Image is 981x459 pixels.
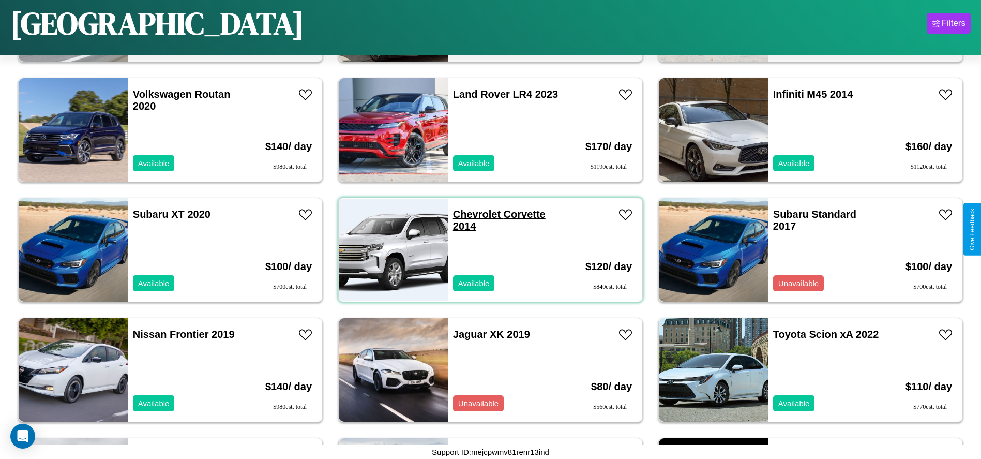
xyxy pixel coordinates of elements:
[927,13,971,34] button: Filters
[453,88,558,100] a: Land Rover LR4 2023
[905,283,952,291] div: $ 700 est. total
[453,329,530,340] a: Jaguar XK 2019
[265,250,312,283] h3: $ 100 / day
[265,283,312,291] div: $ 700 est. total
[585,163,632,171] div: $ 1190 est. total
[969,209,976,250] div: Give Feedback
[133,88,231,112] a: Volkswagen Routan 2020
[133,209,210,220] a: Subaru XT 2020
[905,130,952,163] h3: $ 160 / day
[778,396,810,410] p: Available
[265,403,312,411] div: $ 980 est. total
[585,250,632,283] h3: $ 120 / day
[265,371,312,403] h3: $ 140 / day
[905,250,952,283] h3: $ 100 / day
[773,329,879,340] a: Toyota Scion xA 2022
[591,403,632,411] div: $ 560 est. total
[458,396,499,410] p: Unavailable
[432,445,549,459] p: Support ID: mejcpwmv81renr13ind
[773,88,853,100] a: Infiniti M45 2014
[458,276,490,290] p: Available
[265,163,312,171] div: $ 980 est. total
[905,371,952,403] h3: $ 110 / day
[138,396,170,410] p: Available
[942,18,965,28] div: Filters
[778,276,819,290] p: Unavailable
[138,276,170,290] p: Available
[778,156,810,170] p: Available
[458,156,490,170] p: Available
[10,2,304,45] h1: [GEOGRAPHIC_DATA]
[138,156,170,170] p: Available
[10,424,35,449] div: Open Intercom Messenger
[773,209,856,232] a: Subaru Standard 2017
[265,130,312,163] h3: $ 140 / day
[585,130,632,163] h3: $ 170 / day
[905,163,952,171] div: $ 1120 est. total
[585,283,632,291] div: $ 840 est. total
[591,371,632,403] h3: $ 80 / day
[453,209,546,232] a: Chevrolet Corvette 2014
[133,329,235,340] a: Nissan Frontier 2019
[905,403,952,411] div: $ 770 est. total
